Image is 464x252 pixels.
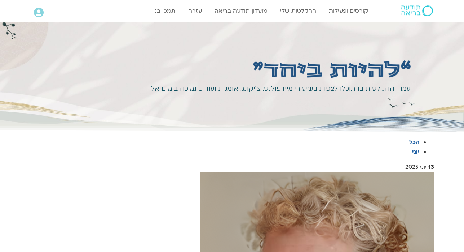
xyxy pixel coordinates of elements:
span: יוני [420,163,427,171]
a: יוני [412,148,420,156]
div: עמוד ההקלטות בו תוכלו לצפות בשיעורי מיידפולנס, צ׳יקונג, אומנות ועוד כתמיכה בימים אלו​ [143,83,411,95]
a: מועדון תודעה בריאה [211,4,271,18]
a: תמכו בנו [150,4,179,18]
a: הכל [409,138,420,146]
a: ההקלטות שלי [277,4,320,18]
a: קורסים ופעילות [325,4,372,18]
img: תודעה בריאה [401,5,433,16]
strong: 13 [428,163,434,171]
span: 2025 [405,163,418,171]
a: עזרה [185,4,206,18]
